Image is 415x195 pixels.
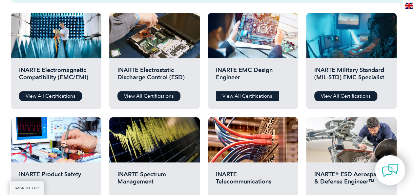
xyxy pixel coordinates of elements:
[19,91,82,101] a: View All Certifications
[314,91,377,101] a: View All Certifications
[216,171,290,190] h2: iNARTE Telecommunications
[382,162,398,179] img: contact-chat.png
[19,66,93,86] h2: iNARTE Electromagnetic Compatibility (EMC/EMI)
[117,91,180,101] a: View All Certifications
[216,91,279,101] a: View All Certifications
[405,3,413,9] img: en
[314,171,388,190] h2: iNARTE® ESD Aerospace & Defense Engineer™
[117,171,192,190] h2: iNARTE Spectrum Management
[10,181,44,195] a: BACK TO TOP
[216,66,290,86] h2: iNARTE EMC Design Engineer
[117,66,192,86] h2: iNARTE Electrostatic Discharge Control (ESD)
[314,66,388,86] h2: iNARTE Military Standard (MIL-STD) EMC Specialist
[19,171,93,190] h2: iNARTE Product Safety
